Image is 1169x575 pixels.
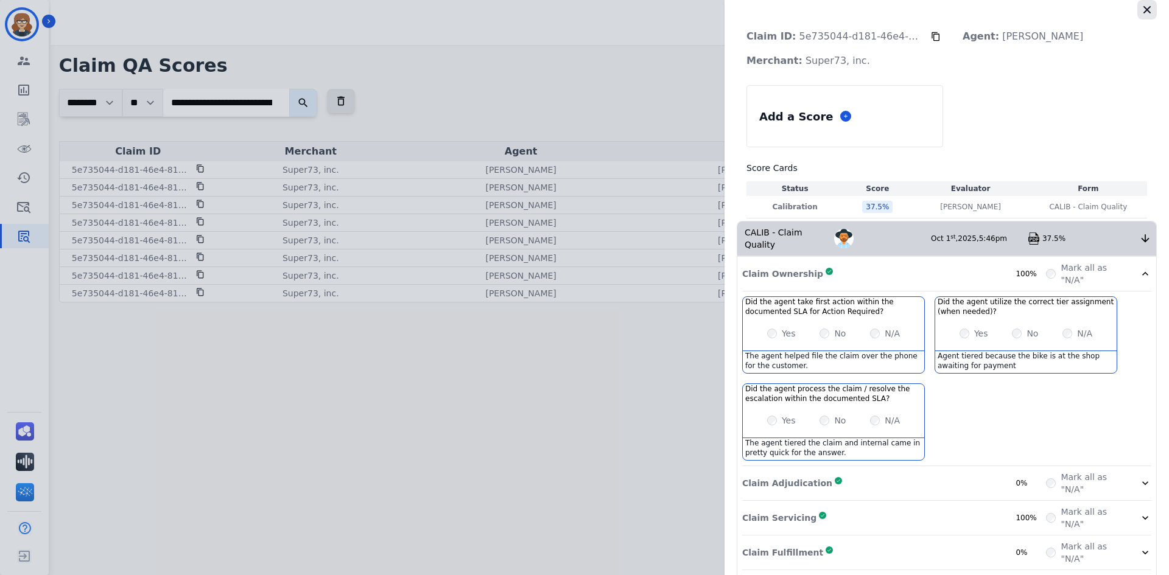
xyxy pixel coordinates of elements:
[1042,234,1139,243] div: 37.5%
[938,297,1114,316] h3: Did the agent utilize the correct tier assignment (when needed)?
[1049,202,1127,212] span: CALIB - Claim Quality
[843,181,911,196] th: Score
[979,234,1007,243] span: 5:46pm
[1028,232,1040,245] img: qa-pdf.svg
[885,327,900,340] label: N/A
[737,24,931,49] p: 5e735044-d181-46e4-8142-318a0c9b6910
[743,438,924,460] div: The agent tiered the claim and internal came in pretty quick for the answer.
[746,162,1147,174] h3: Score Cards
[745,384,922,403] h3: Did the agent process the claim / resolve the escalation within the documented SLA?
[885,414,900,427] label: N/A
[737,221,834,256] div: CALIB - Claim Quality
[1016,548,1046,557] div: 0%
[1030,181,1147,196] th: Form
[940,202,1001,212] p: [PERSON_NAME]
[1061,262,1125,286] label: Mark all as "N/A"
[963,30,999,42] strong: Agent:
[950,234,955,240] sup: st
[911,181,1029,196] th: Evaluator
[1027,327,1038,340] label: No
[745,297,922,316] h3: Did the agent take first action within the documented SLA for Action Required?
[862,201,893,213] div: 37.5 %
[782,327,796,340] label: Yes
[1061,471,1125,495] label: Mark all as "N/A"
[746,181,843,196] th: Status
[1077,327,1092,340] label: N/A
[935,351,1117,373] div: Agent tiered because the bike is at the shop awaiting for payment
[737,49,880,73] p: Super73, inc.
[746,30,796,42] strong: Claim ID:
[834,327,846,340] label: No
[742,268,823,280] p: Claim Ownership
[1016,478,1046,488] div: 0%
[974,327,988,340] label: Yes
[834,414,846,427] label: No
[749,202,841,212] p: Calibration
[746,55,802,66] strong: Merchant:
[757,106,835,127] div: Add a Score
[782,414,796,427] label: Yes
[1061,540,1125,565] label: Mark all as "N/A"
[953,24,1093,49] p: [PERSON_NAME]
[931,234,1028,243] div: Oct 1 , 2025 ,
[742,512,816,524] p: Claim Servicing
[1061,506,1125,530] label: Mark all as "N/A"
[742,546,823,559] p: Claim Fulfillment
[1016,269,1046,279] div: 100%
[742,477,832,489] p: Claim Adjudication
[834,229,854,248] img: Avatar
[1016,513,1046,523] div: 100%
[743,351,924,373] div: The agent helped file the claim over the phone for the customer.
